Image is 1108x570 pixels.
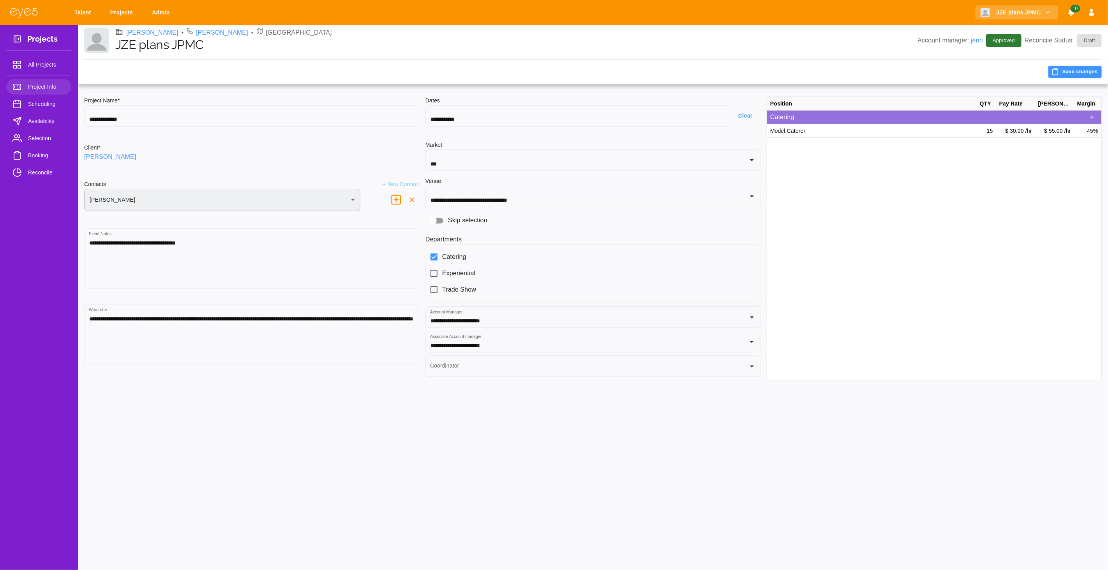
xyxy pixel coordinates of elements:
[1074,97,1101,111] div: Margin
[6,130,71,146] a: Selection
[196,28,248,37] a: [PERSON_NAME]
[84,28,109,53] img: Client logo
[89,307,107,313] label: Wardrobe
[105,5,141,20] a: Projects
[1048,66,1102,78] button: Save changes
[767,124,977,138] div: Model Caterer
[733,109,760,123] button: Clear
[383,180,419,189] p: + New Contact
[767,97,977,111] div: Position
[746,336,757,347] button: Open
[28,168,65,177] span: Reconcile
[266,28,332,37] p: [GEOGRAPHIC_DATA]
[425,177,441,186] h6: Venue
[425,141,760,150] h6: Market
[1064,5,1078,20] button: Notifications
[770,113,1086,122] p: Catering
[27,34,58,46] h3: Projects
[1086,111,1098,123] button: Add Position
[89,231,111,237] label: Event Notes
[6,79,71,95] a: Project Info
[425,234,760,244] h6: Departments
[9,7,38,18] img: eye5
[147,5,178,20] a: Admin
[6,165,71,180] a: Reconcile
[126,28,178,37] a: [PERSON_NAME]
[971,37,983,44] a: jenn
[1035,124,1074,138] div: $ 55.00 /hr
[430,309,463,315] label: Account Manager
[442,252,466,262] span: Catering
[28,99,65,109] span: Scheduling
[1086,111,1098,123] div: outlined button group
[182,28,184,37] li: •
[28,134,65,143] span: Selection
[977,97,996,111] div: QTY
[84,97,419,105] h6: Project Name*
[746,191,757,202] button: Open
[28,151,65,160] span: Booking
[977,124,996,138] div: 15
[746,312,757,323] button: Open
[84,180,106,189] h6: Contacts
[917,36,983,45] p: Account manager:
[1035,97,1074,111] div: [PERSON_NAME]
[28,60,65,69] span: All Projects
[6,96,71,112] a: Scheduling
[988,37,1020,44] span: Approved
[251,28,254,37] li: •
[115,37,917,52] h1: JZE plans JPMC
[442,269,475,278] span: Experiential
[981,8,990,17] img: Client logo
[746,155,757,165] button: Open
[1079,37,1100,44] span: Draft
[430,334,482,340] label: Associate Account manager
[6,148,71,163] a: Booking
[387,191,405,209] button: delete
[28,116,65,126] span: Availability
[84,152,136,162] a: [PERSON_NAME]
[84,189,360,211] div: [PERSON_NAME]
[1070,5,1080,12] span: 10
[996,97,1035,111] div: Pay Rate
[6,57,71,72] a: All Projects
[28,82,65,91] span: Project Info
[425,213,760,228] div: Skip selection
[442,285,476,294] span: Trade Show
[84,144,101,152] h6: Client*
[69,5,99,20] a: Talent
[1025,34,1102,47] p: Reconcile Status:
[996,124,1035,138] div: $ 30.00 /hr
[976,5,1058,20] button: JZE plans JPMC
[405,193,419,207] button: delete
[425,97,760,105] h6: Dates
[1074,124,1101,138] div: 45%
[6,113,71,129] a: Availability
[746,361,757,372] button: Open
